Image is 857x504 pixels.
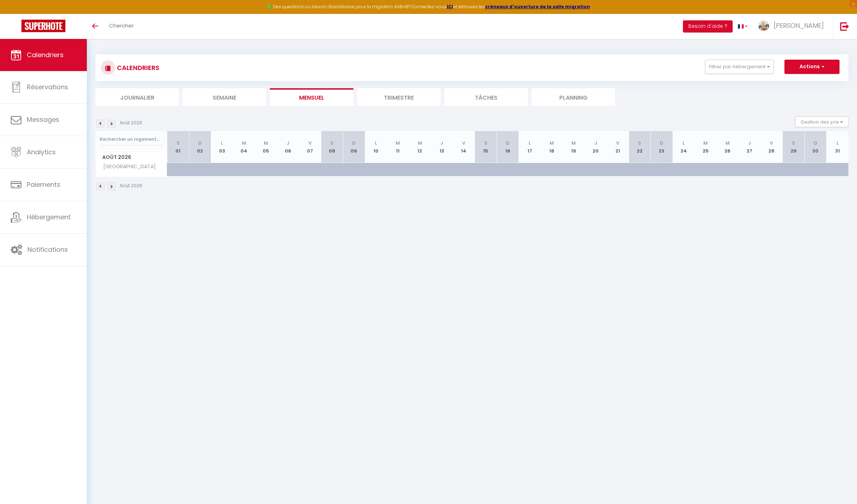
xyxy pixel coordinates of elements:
th: 20 [585,131,607,163]
img: Super Booking [21,20,65,32]
li: Mensuel [270,88,353,106]
th: 23 [651,131,673,163]
abbr: L [375,140,377,146]
p: Août 2026 [120,183,142,189]
li: Planning [531,88,615,106]
span: Calendriers [27,50,64,59]
abbr: S [177,140,180,146]
th: 22 [629,131,651,163]
abbr: D [352,140,356,146]
abbr: J [287,140,289,146]
th: 08 [321,131,343,163]
li: Semaine [183,88,266,106]
a: Chercher [104,14,139,39]
button: Gestion des prix [795,116,848,127]
th: 18 [541,131,563,163]
abbr: D [814,140,817,146]
abbr: D [198,140,202,146]
th: 26 [717,131,739,163]
span: Août 2026 [96,152,167,163]
p: Août 2026 [120,120,142,126]
th: 02 [189,131,211,163]
button: Besoin d'aide ? [683,20,733,33]
abbr: J [748,140,751,146]
th: 28 [761,131,783,163]
abbr: M [418,140,422,146]
abbr: S [330,140,333,146]
abbr: V [462,140,465,146]
abbr: D [660,140,663,146]
th: 13 [431,131,453,163]
th: 03 [211,131,233,163]
span: [GEOGRAPHIC_DATA] [97,163,158,171]
span: Hébergement [27,213,71,221]
img: ... [758,20,769,31]
abbr: S [792,140,795,146]
abbr: M [571,140,576,146]
th: 19 [563,131,585,163]
th: 10 [365,131,387,163]
th: 30 [804,131,827,163]
h3: CALENDRIERS [115,60,159,76]
th: 05 [255,131,277,163]
abbr: M [550,140,554,146]
span: Paiements [27,180,60,189]
abbr: V [308,140,312,146]
a: ICI [447,4,453,10]
abbr: L [837,140,839,146]
li: Trimestre [357,88,441,106]
th: 07 [299,131,321,163]
abbr: L [529,140,531,146]
li: Tâches [444,88,528,106]
th: 21 [607,131,629,163]
abbr: M [264,140,268,146]
abbr: M [703,140,708,146]
span: Chercher [109,22,134,29]
th: 01 [167,131,189,163]
abbr: M [396,140,400,146]
th: 17 [519,131,541,163]
span: Analytics [27,148,56,156]
th: 27 [739,131,761,163]
abbr: S [484,140,487,146]
button: Filtrer par hébergement [705,60,774,74]
abbr: V [770,140,773,146]
th: 12 [409,131,431,163]
a: ... [PERSON_NAME] [753,14,833,39]
li: Journalier [95,88,179,106]
abbr: M [242,140,246,146]
th: 14 [453,131,475,163]
img: logout [840,22,849,31]
th: 11 [387,131,409,163]
th: 09 [343,131,365,163]
span: Messages [27,115,59,124]
th: 24 [673,131,695,163]
abbr: M [725,140,730,146]
input: Rechercher un logement... [100,133,163,146]
abbr: D [506,140,510,146]
a: créneaux d'ouverture de la salle migration [485,4,590,10]
th: 31 [827,131,849,163]
abbr: S [638,140,641,146]
th: 25 [695,131,717,163]
th: 06 [277,131,299,163]
th: 29 [783,131,805,163]
th: 16 [497,131,519,163]
th: 15 [475,131,497,163]
abbr: V [616,140,619,146]
span: [PERSON_NAME] [774,21,824,30]
span: Notifications [28,245,68,254]
abbr: L [221,140,223,146]
abbr: J [594,140,597,146]
span: Réservations [27,83,68,91]
th: 04 [233,131,255,163]
abbr: L [683,140,685,146]
button: Actions [784,60,839,74]
abbr: J [440,140,443,146]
